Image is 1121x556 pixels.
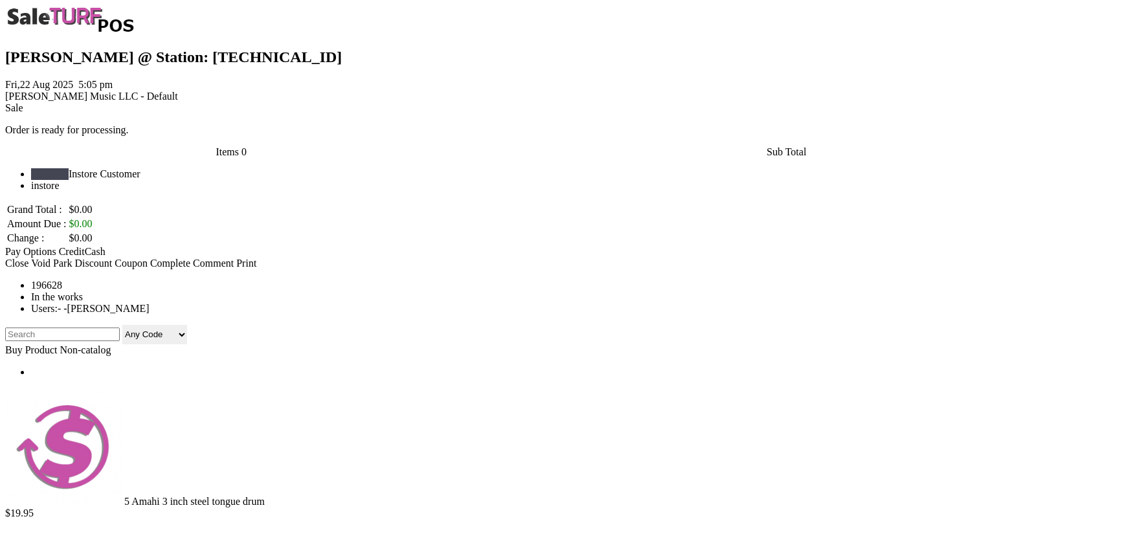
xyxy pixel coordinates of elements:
span: - [58,303,61,314]
span: 2025 [52,79,73,90]
input: Search [5,328,120,341]
p: Order is ready for processing. [5,124,1116,136]
a: Buy Product [5,344,57,355]
span: pm [100,79,113,90]
td: Grand Total : [6,203,67,216]
a: Park [53,258,72,269]
span: 22 [20,79,30,90]
span: In the works [31,291,83,302]
span: 5 [124,496,129,507]
a: Void [31,258,50,269]
span: [PERSON_NAME] Music LLC - Default [5,91,178,102]
a: Non-catalog [60,344,111,355]
span: $0.00 [69,218,93,229]
span: Cash [85,246,105,257]
span: Pay Options [5,246,56,257]
span: Aug [32,79,50,90]
span: Instore Customer [69,168,140,179]
td: Change : [6,232,67,245]
span: Amahi 3 inch steel tongue drum [131,496,265,507]
span: Sale [5,102,23,113]
span: 5 [78,79,83,90]
span: Fri [5,79,17,90]
span: Items [216,146,239,157]
span: instore [31,180,60,191]
span: , : [5,79,113,90]
a: Discount [74,258,112,269]
td: Sub Total [495,146,1078,158]
span: Comment [193,258,234,269]
span: $19.95 [5,507,34,518]
span: Users: [31,303,150,314]
span: 0 [241,146,247,157]
span: -[PERSON_NAME] [63,303,149,314]
span: 05 [87,79,97,90]
span: Credit [59,246,85,257]
a: Coupon [115,258,148,269]
span: $0.00 [69,232,93,243]
h2: [PERSON_NAME] @ Station: [TECHNICAL_ID] [5,49,1116,66]
td: Amount Due : [6,217,67,230]
span: $0.00 [69,204,93,215]
span: 196628 [31,280,62,291]
a: Print [236,258,256,269]
a: Complete [150,258,190,269]
a: Close [5,258,28,269]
